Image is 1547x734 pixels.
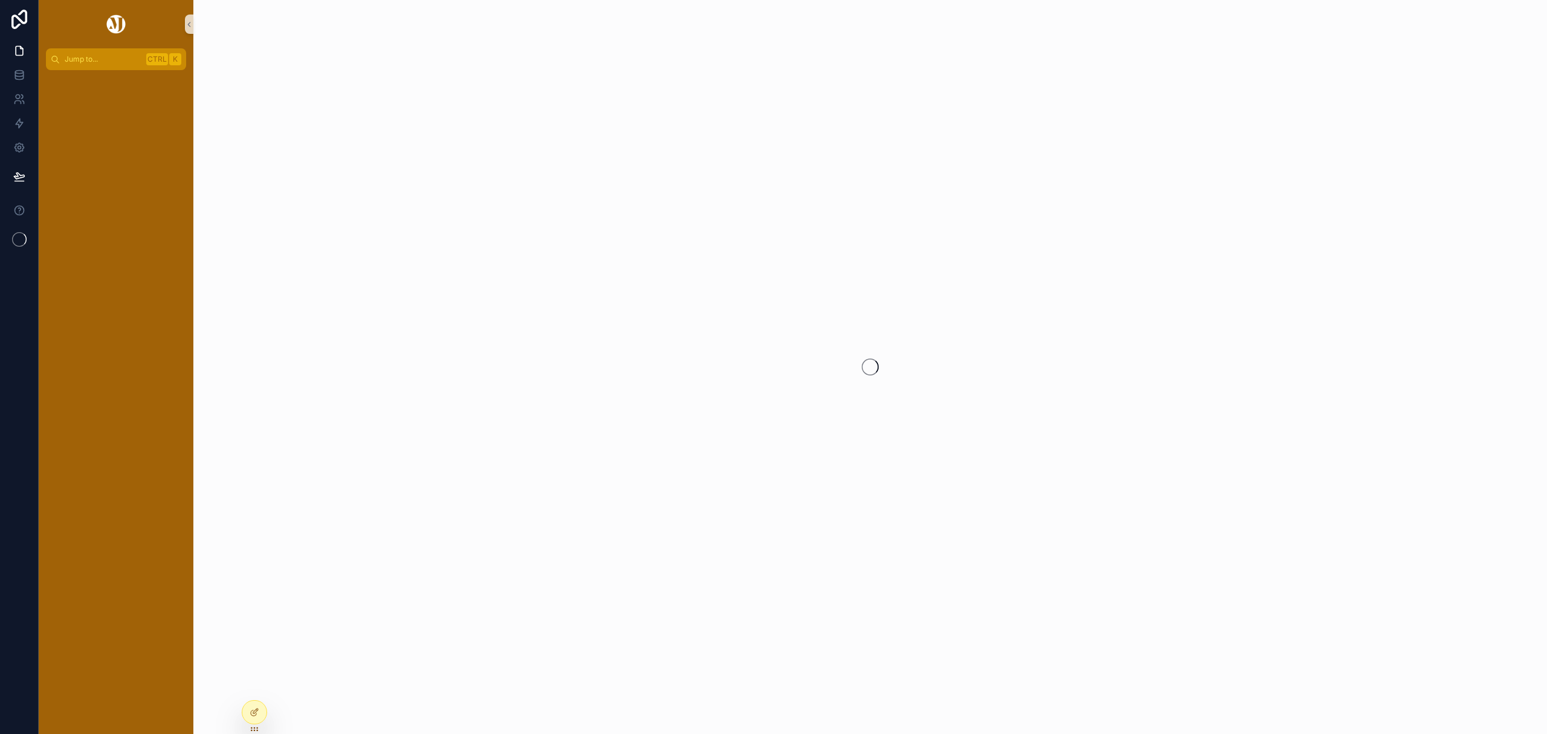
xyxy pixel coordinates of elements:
img: App logo [105,15,128,34]
span: Ctrl [146,53,168,65]
span: K [170,54,180,64]
span: Jump to... [65,54,141,64]
div: scrollable content [39,70,193,92]
button: Jump to...CtrlK [46,48,186,70]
